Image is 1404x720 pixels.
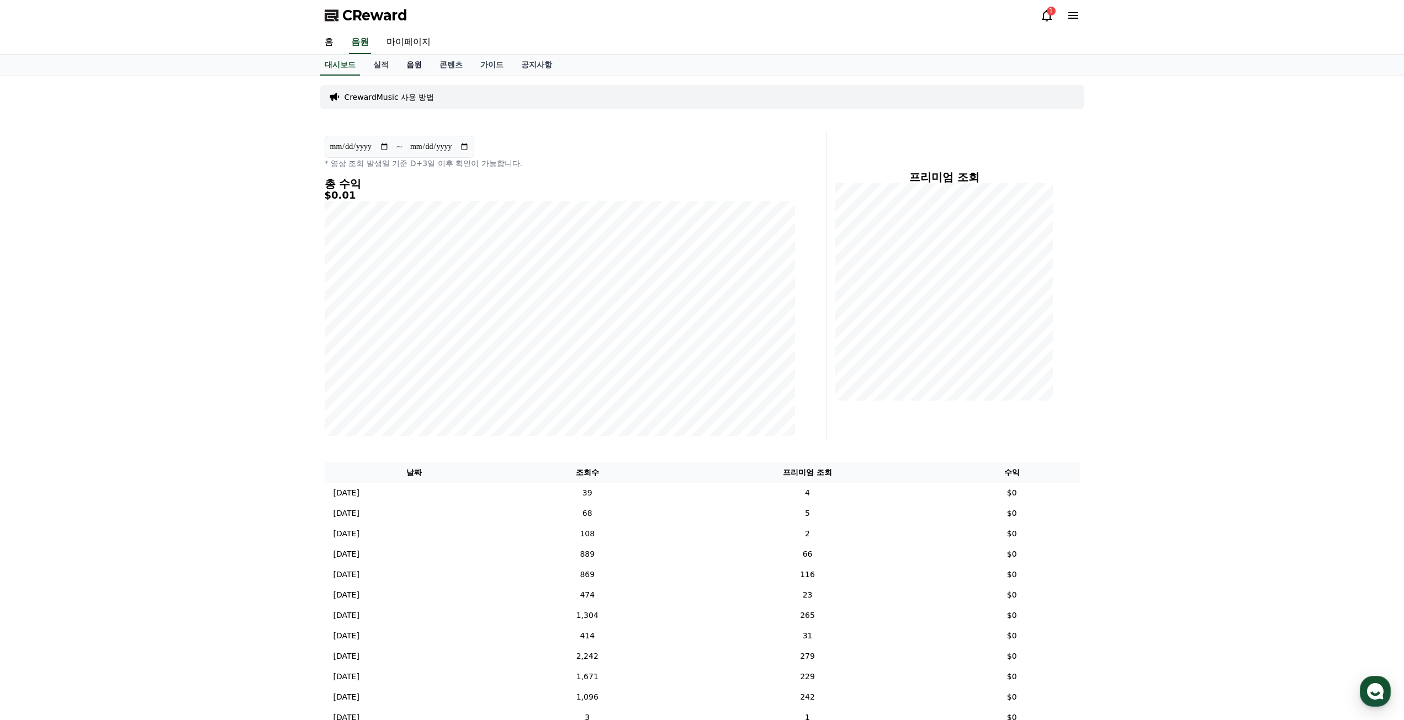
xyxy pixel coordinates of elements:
[504,524,671,544] td: 108
[504,605,671,626] td: 1,304
[378,31,439,54] a: 마이페이지
[3,350,73,377] a: 홈
[944,503,1080,524] td: $0
[512,55,561,76] a: 공지사항
[671,462,944,483] th: 프리미엄 조회
[671,483,944,503] td: 4
[471,55,512,76] a: 가이드
[101,367,114,376] span: 대화
[944,585,1080,605] td: $0
[671,605,944,626] td: 265
[396,140,403,153] p: ~
[333,671,359,682] p: [DATE]
[325,190,795,201] h5: $0.01
[316,31,342,54] a: 홈
[73,350,142,377] a: 대화
[1040,9,1053,22] a: 1
[671,626,944,646] td: 31
[431,55,471,76] a: 콘텐츠
[504,503,671,524] td: 68
[671,564,944,585] td: 116
[333,610,359,621] p: [DATE]
[944,646,1080,666] td: $0
[171,366,184,375] span: 설정
[333,569,359,580] p: [DATE]
[671,503,944,524] td: 5
[325,158,795,169] p: * 영상 조회 발생일 기준 D+3일 이후 확인이 가능합니다.
[504,462,671,483] th: 조회수
[504,585,671,605] td: 474
[325,462,504,483] th: 날짜
[325,178,795,190] h4: 총 수익
[35,366,41,375] span: 홈
[944,687,1080,707] td: $0
[349,31,371,54] a: 음원
[398,55,431,76] a: 음원
[364,55,398,76] a: 실적
[944,564,1080,585] td: $0
[342,7,407,24] span: CReward
[333,630,359,642] p: [DATE]
[333,589,359,601] p: [DATE]
[671,687,944,707] td: 242
[333,508,359,519] p: [DATE]
[944,626,1080,646] td: $0
[671,524,944,544] td: 2
[333,528,359,540] p: [DATE]
[1047,7,1056,15] div: 1
[333,487,359,499] p: [DATE]
[944,462,1080,483] th: 수익
[671,585,944,605] td: 23
[671,666,944,687] td: 229
[944,483,1080,503] td: $0
[320,55,360,76] a: 대시보드
[504,666,671,687] td: 1,671
[333,650,359,662] p: [DATE]
[671,544,944,564] td: 66
[944,605,1080,626] td: $0
[504,646,671,666] td: 2,242
[504,564,671,585] td: 869
[345,92,435,103] a: CrewardMusic 사용 방법
[671,646,944,666] td: 279
[504,483,671,503] td: 39
[944,666,1080,687] td: $0
[504,687,671,707] td: 1,096
[504,544,671,564] td: 889
[333,548,359,560] p: [DATE]
[944,544,1080,564] td: $0
[142,350,212,377] a: 설정
[333,691,359,703] p: [DATE]
[325,7,407,24] a: CReward
[835,171,1053,183] h4: 프리미엄 조회
[944,524,1080,544] td: $0
[504,626,671,646] td: 414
